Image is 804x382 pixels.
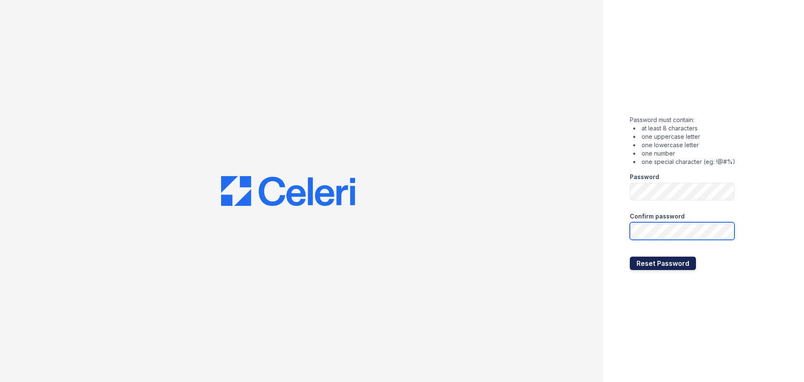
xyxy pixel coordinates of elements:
li: one lowercase letter [633,141,735,149]
button: Reset Password [630,257,696,270]
label: Password [630,173,659,181]
img: CE_Logo_Blue-a8612792a0a2168367f1c8372b55b34899dd931a85d93a1a3d3e32e68fde9ad4.png [221,176,355,206]
li: one number [633,149,735,158]
li: one uppercase letter [633,133,735,141]
li: one special character (eg: !@#%) [633,158,735,166]
div: Password must contain: [630,116,735,166]
li: at least 8 characters [633,124,735,133]
label: Confirm password [630,212,685,221]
